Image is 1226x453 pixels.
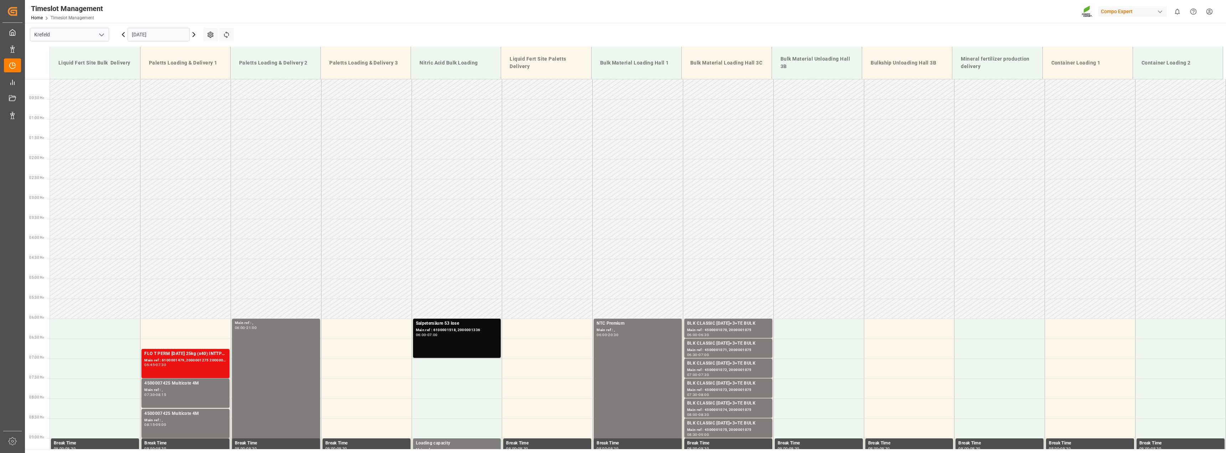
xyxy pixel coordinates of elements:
div: 07:00 [699,353,709,356]
span: 06:00 Hr [29,315,44,319]
div: 06:00 [687,333,697,336]
div: 08:15 [156,393,166,396]
div: Main ref : , [144,417,227,423]
div: 09:30 [65,447,76,450]
div: 09:30 [1060,447,1071,450]
div: - [336,447,337,450]
a: Home [31,15,43,20]
div: - [697,373,699,376]
span: 03:00 Hr [29,196,44,200]
div: Break Time [325,440,408,447]
div: - [155,393,156,396]
div: Container Loading 2 [1139,56,1217,70]
div: - [155,363,156,366]
div: 09:30 [246,447,257,450]
div: Compo Expert [1098,6,1166,17]
div: Main ref : 4500001070, 2000001075 [687,327,769,333]
button: Compo Expert [1098,5,1169,18]
button: show 0 new notifications [1169,4,1185,20]
span: 07:00 Hr [29,355,44,359]
div: BLK CLASSIC [DATE]+3+TE BULK [687,380,769,387]
div: 08:15 [144,423,155,426]
div: - [697,333,699,336]
div: 4500007425 Multicote 4M [144,410,227,417]
div: 4500007425 Multicote 4M [144,380,227,387]
div: FLO T PERM [DATE] 25kg (x40) INTTPL N 12-4-6 25kg (x40) D,A,CHHAK Grün 20-5-10-2 25kg (x48) INT s... [144,350,227,357]
div: - [697,393,699,396]
div: - [516,447,517,450]
div: 09:30 [1151,447,1161,450]
div: 09:00 [958,447,969,450]
div: Main ref : , [597,327,679,333]
div: Bulkship Unloading Hall 3B [868,56,946,70]
div: - [788,447,789,450]
div: 09:00 [868,447,879,450]
div: 09:00 [235,447,245,450]
div: 08:30 [699,413,709,416]
span: 07:30 Hr [29,375,44,379]
span: 04:30 Hr [29,256,44,259]
div: 09:00 [156,423,166,426]
div: 09:00 [54,447,64,450]
div: 09:30 [608,447,618,450]
div: Main ref : 6100001479, 2000001275 2000001179; [144,357,227,364]
div: - [607,447,608,450]
div: - [245,447,246,450]
div: Main ref : , [235,320,317,326]
div: - [1150,447,1151,450]
div: Break Time [235,440,317,447]
span: 08:00 Hr [29,395,44,399]
div: Main ref : 4500001074, 2000001075 [687,407,769,413]
div: Paletts Loading & Delivery 1 [146,56,225,70]
div: 09:00 [699,433,709,436]
span: 01:30 Hr [29,136,44,140]
div: - [697,413,699,416]
div: Paletts Loading & Delivery 3 [326,56,405,70]
div: Main ref : , [416,447,498,453]
span: 05:00 Hr [29,276,44,279]
div: 09:00 [687,447,697,450]
div: 07:30 [144,393,155,396]
div: BLK CLASSIC [DATE]+3+TE BULK [687,340,769,347]
div: 09:00 [325,447,336,450]
span: 08:30 Hr [29,415,44,419]
span: 00:30 Hr [29,96,44,100]
div: Break Time [778,440,860,447]
div: Salpetersäure 53 lose [416,320,498,327]
div: 09:30 [518,447,528,450]
div: - [607,333,608,336]
div: - [245,326,246,329]
span: 02:30 Hr [29,176,44,180]
div: Break Time [506,440,588,447]
div: Nitric Acid Bulk Loading [417,56,495,70]
div: Main ref : 4500001075, 2000001075 [687,427,769,433]
div: Main ref : 4500001071, 2000001075 [687,347,769,353]
div: 06:30 [699,333,709,336]
input: Type to search/select [30,28,109,41]
span: 09:00 Hr [29,435,44,439]
span: 06:30 Hr [29,335,44,339]
div: - [64,447,65,450]
button: open menu [96,29,107,40]
div: Break Time [958,440,1041,447]
div: Break Time [868,440,951,447]
span: 02:00 Hr [29,156,44,160]
div: NTC Premium [597,320,679,327]
span: 05:30 Hr [29,295,44,299]
div: 09:00 [597,447,607,450]
div: BLK CLASSIC [DATE]+3+TE BULK [687,320,769,327]
div: Bulk Material Unloading Hall 3B [778,52,856,73]
div: 20:30 [608,333,618,336]
div: 07:30 [156,363,166,366]
div: - [697,433,699,436]
div: 08:00 [699,393,709,396]
div: 09:00 [506,447,516,450]
div: Bulk Material Loading Hall 1 [597,56,676,70]
div: Break Time [687,440,769,447]
div: 07:00 [687,373,697,376]
div: 09:00 [1139,447,1150,450]
div: Break Time [144,440,227,447]
div: Main ref : 4500001072, 2000001075 [687,367,769,373]
div: 06:30 [687,353,697,356]
div: 09:30 [880,447,890,450]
